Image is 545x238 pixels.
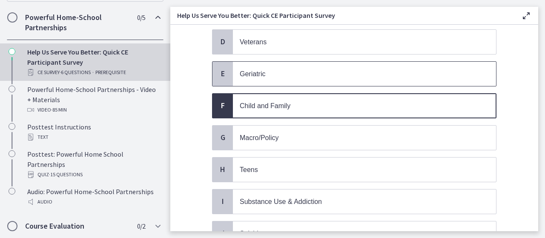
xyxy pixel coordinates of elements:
[25,221,129,231] h2: Course Evaluation
[240,198,322,205] span: Substance Use & Addiction
[218,69,228,79] span: E
[27,132,160,142] div: Text
[218,37,228,47] span: D
[27,149,160,180] div: Posttest: Powerful Home School Partnerships
[27,105,160,115] div: Video
[240,166,258,173] span: Teens
[218,164,228,175] span: H
[240,230,262,237] span: Suicide
[27,169,160,180] div: Quiz
[92,67,94,77] span: ·
[95,67,126,77] span: PREREQUISITE
[60,67,91,77] span: · 6 Questions
[27,67,160,77] div: CE Survey
[27,122,160,142] div: Posttest Instructions
[137,12,145,23] span: 0 / 5
[27,197,160,207] div: Audio
[240,102,290,109] span: Child and Family
[240,70,265,77] span: Geriatric
[240,134,279,141] span: Macro/Policy
[177,10,508,20] h3: Help Us Serve You Better: Quick CE Participant Survey
[27,84,160,115] div: Powerful Home-School Partnerships - Video + Materials
[27,186,160,207] div: Audio: Powerful Home-School Partnerships
[218,196,228,206] span: I
[240,38,267,46] span: Veterans
[51,105,67,115] span: · 85 min
[49,169,83,180] span: · 15 Questions
[218,132,228,143] span: G
[218,100,228,111] span: F
[27,47,160,77] div: Help Us Serve You Better: Quick CE Participant Survey
[25,12,129,33] h2: Powerful Home-School Partnerships
[137,221,145,231] span: 0 / 2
